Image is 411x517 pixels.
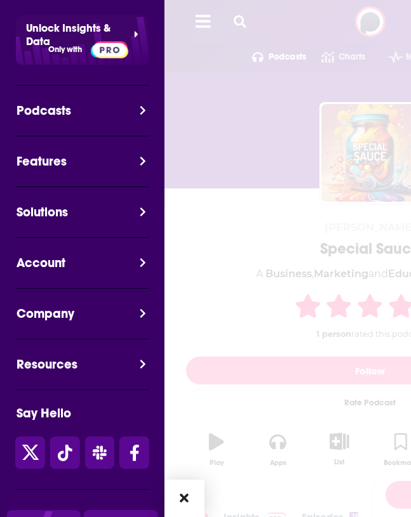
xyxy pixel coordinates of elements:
[4,304,168,339] button: Company
[4,152,168,187] button: Features
[4,202,168,237] button: Solutions
[26,22,129,48] span: Unlock Insights & Data
[4,355,168,389] button: Resources
[4,253,168,288] button: Account
[48,44,82,55] span: Only with
[4,405,147,421] div: Say Hello
[4,101,168,136] button: Podcasts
